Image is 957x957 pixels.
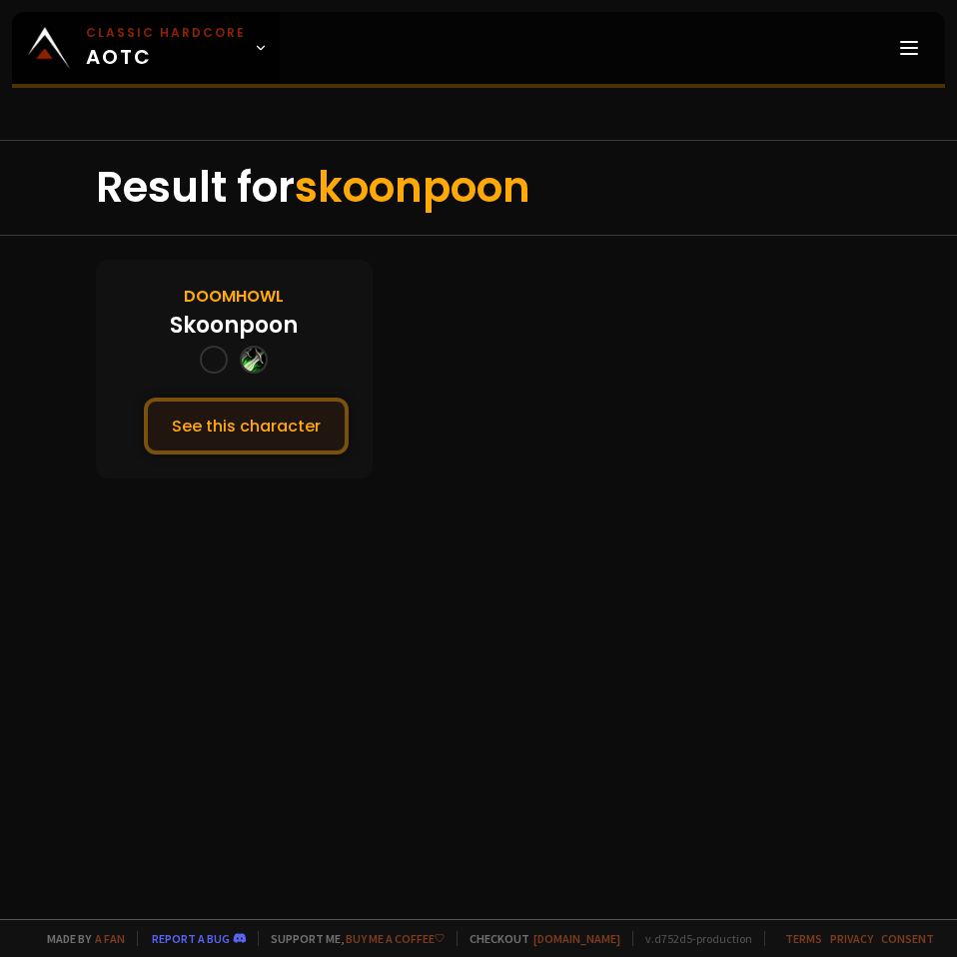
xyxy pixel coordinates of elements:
a: Classic HardcoreAOTC [12,12,280,84]
a: Report a bug [152,931,230,946]
span: AOTC [86,24,246,72]
div: Result for [96,141,861,235]
a: Privacy [830,931,873,946]
small: Classic Hardcore [86,24,246,42]
a: a fan [95,931,125,946]
div: Skoonpoon [170,309,298,342]
span: v. d752d5 - production [632,931,752,946]
div: Doomhowl [184,284,284,309]
button: See this character [144,398,349,455]
a: Buy me a coffee [346,931,445,946]
span: Made by [35,931,125,946]
a: Consent [881,931,934,946]
a: Terms [785,931,822,946]
span: Checkout [457,931,620,946]
span: skoonpoon [295,158,530,217]
span: Support me, [258,931,445,946]
a: [DOMAIN_NAME] [533,931,620,946]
